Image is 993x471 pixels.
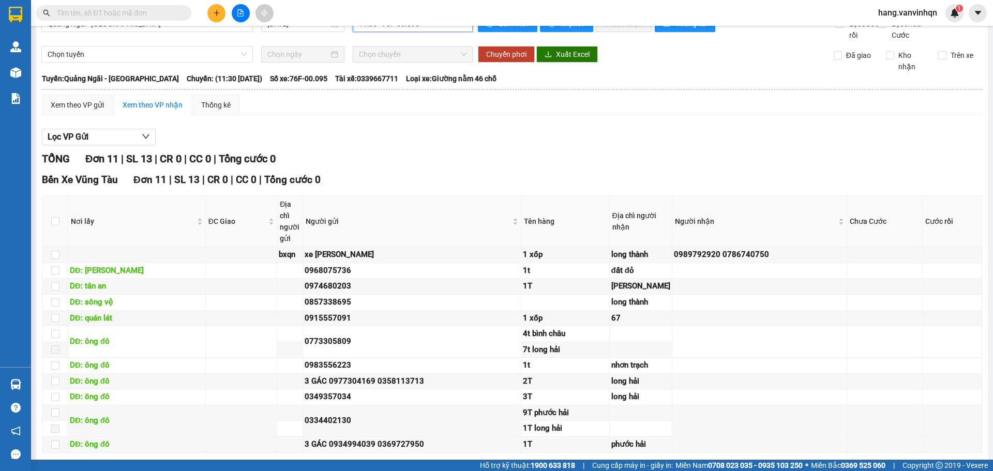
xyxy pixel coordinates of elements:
[174,174,200,186] span: SL 13
[523,407,607,419] div: 9T phước hải
[42,74,179,83] b: Tuyến: Quảng Ngãi - [GEOGRAPHIC_DATA]
[523,391,607,403] div: 3T
[523,438,607,451] div: 1T
[523,375,607,388] div: 2T
[894,50,930,72] span: Kho nhận
[184,153,187,165] span: |
[207,4,225,22] button: plus
[305,296,519,309] div: 0857338695
[523,312,607,325] div: 1 xốp
[70,336,204,348] div: DĐ: ông đô
[523,359,607,372] div: 1t
[169,174,172,186] span: |
[305,312,519,325] div: 0915557091
[305,249,519,261] div: xe [PERSON_NAME]
[611,359,670,372] div: nhơn trạch
[236,174,257,186] span: CC 0
[305,280,519,293] div: 0974680203
[969,4,987,22] button: caret-down
[48,130,88,143] span: Lọc VP Gửi
[255,4,274,22] button: aim
[842,50,875,61] span: Đã giao
[847,196,922,247] th: Chưa Cước
[10,379,21,390] img: warehouse-icon
[70,280,204,293] div: DĐ: tân an
[611,391,670,403] div: long hải
[523,328,607,340] div: 4t bình châu
[189,153,211,165] span: CC 0
[71,216,195,227] span: Nơi lấy
[267,49,329,60] input: Chọn ngày
[870,6,945,19] span: hang.vanvinhqn
[957,5,961,12] span: 1
[201,99,231,111] div: Thống kê
[10,93,21,104] img: solution-icon
[946,50,977,61] span: Trên xe
[305,391,519,403] div: 0349357034
[70,438,204,451] div: DĐ: ông đô
[42,153,70,165] span: TỔNG
[923,196,982,247] th: Cước rồi
[51,99,104,111] div: Xem theo VP gửi
[521,196,609,247] th: Tên hàng
[674,249,846,261] div: 0989792920 0786740750
[42,174,118,186] span: Bến Xe Vũng Tàu
[523,280,607,293] div: 1T
[611,312,670,325] div: 67
[123,99,183,111] div: Xem theo VP nhận
[305,359,519,372] div: 0983556223
[207,174,228,186] span: CR 0
[675,216,837,227] span: Người nhận
[270,73,327,84] span: Số xe: 76F-00.095
[126,153,152,165] span: SL 13
[611,375,670,388] div: long hải
[43,9,50,17] span: search
[950,8,959,18] img: icon-new-feature
[10,41,21,52] img: warehouse-icon
[805,463,808,467] span: ⚪️
[48,47,247,62] span: Chọn tuyến
[232,4,250,22] button: file-add
[708,461,803,469] strong: 0708 023 035 - 0935 103 250
[11,426,21,436] span: notification
[305,415,519,427] div: 0334402130
[305,265,519,277] div: 0968075736
[359,47,467,62] span: Chọn chuyến
[973,8,983,18] span: caret-down
[956,5,963,12] sup: 1
[231,174,233,186] span: |
[305,336,519,348] div: 0773305809
[893,460,895,471] span: |
[70,375,204,388] div: DĐ: ông đô
[611,280,670,293] div: [PERSON_NAME]
[85,153,118,165] span: Đơn 11
[202,174,205,186] span: |
[306,216,510,227] span: Người gửi
[841,461,885,469] strong: 0369 525 060
[70,265,204,277] div: DĐ: [PERSON_NAME]
[11,449,21,459] span: message
[523,249,607,261] div: 1 xốp
[70,296,204,309] div: DĐ: sông vệ
[592,460,673,471] span: Cung cấp máy in - giấy in:
[70,415,204,427] div: DĐ: ông đô
[811,460,885,471] span: Miền Bắc
[142,132,150,141] span: down
[214,153,216,165] span: |
[523,265,607,277] div: 1t
[155,153,157,165] span: |
[10,67,21,78] img: warehouse-icon
[70,359,204,372] div: DĐ: ông đô
[213,9,220,17] span: plus
[133,174,167,186] span: Đơn 11
[406,73,496,84] span: Loại xe: Giường nằm 46 chỗ
[9,7,22,22] img: logo-vxr
[237,9,244,17] span: file-add
[280,199,300,244] div: Địa chỉ người gửi
[259,174,262,186] span: |
[208,216,267,227] span: ĐC Giao
[121,153,124,165] span: |
[611,249,670,261] div: long thành
[264,174,321,186] span: Tổng cước 0
[70,312,204,325] div: DĐ: quán lát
